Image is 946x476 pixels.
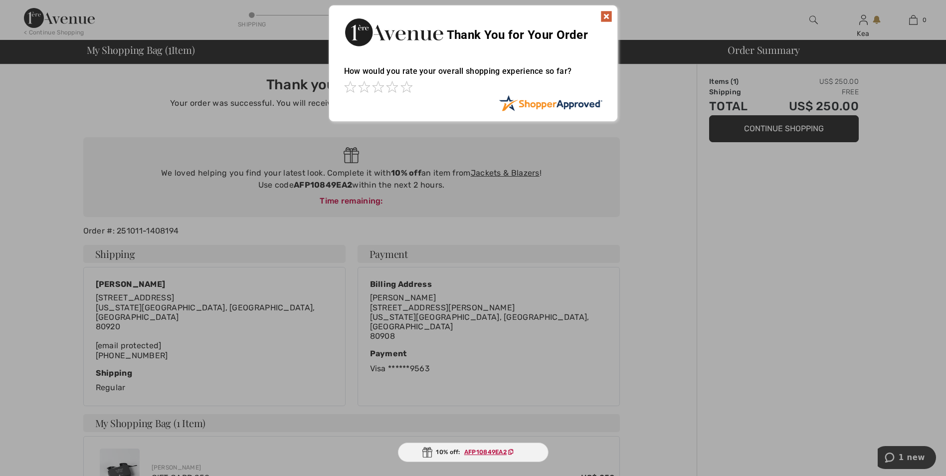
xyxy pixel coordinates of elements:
[447,28,588,42] span: Thank You for Your Order
[344,56,602,95] div: How would you rate your overall shopping experience so far?
[344,15,444,49] img: Thank You for Your Order
[600,10,612,22] img: x
[422,447,432,458] img: Gift.svg
[397,443,548,462] div: 10% off:
[21,7,47,16] span: 1 new
[464,449,507,456] ins: AFP10849EA2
